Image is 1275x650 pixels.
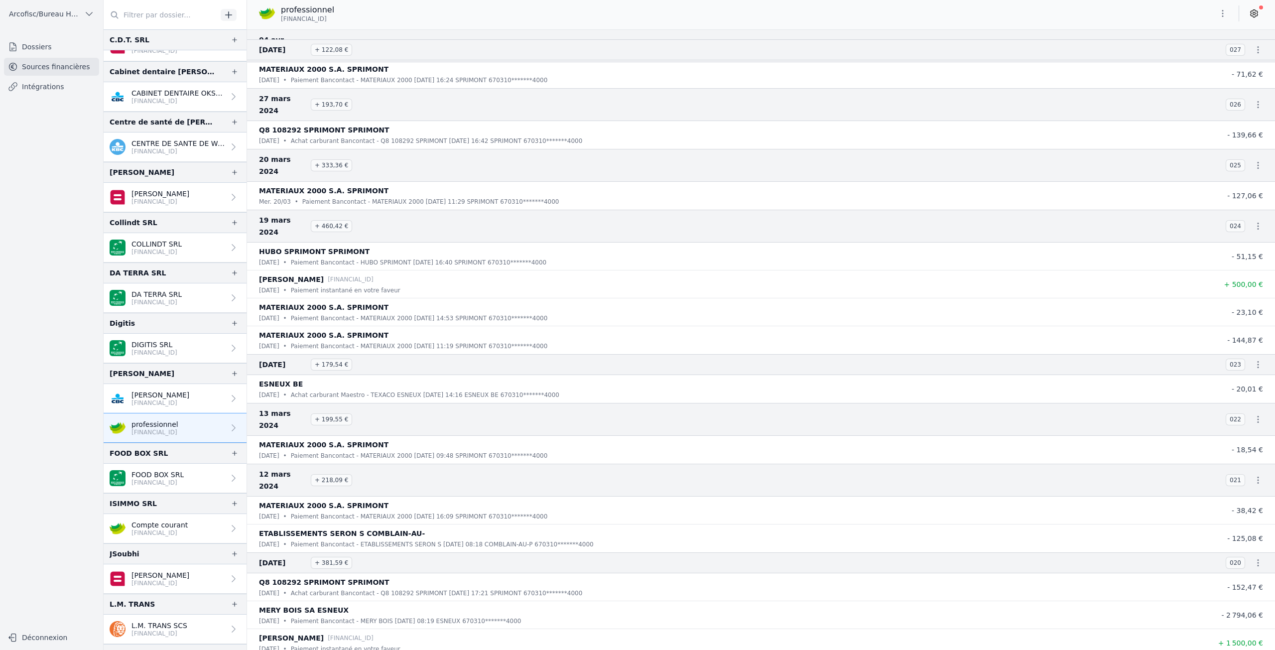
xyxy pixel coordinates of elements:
div: • [283,75,287,85]
p: Paiement Bancontact - HUBO SPRIMONT [DATE] 16:40 SPRIMONT 670310*******4000 [291,258,547,267]
span: + 333,36 € [311,159,352,171]
img: crelan.png [259,5,275,21]
span: 026 [1226,99,1245,111]
div: • [283,136,287,146]
p: professionnel [131,419,178,429]
img: crelan.png [110,420,126,436]
div: ISIMMO SRL [110,498,157,510]
a: Intégrations [4,78,99,96]
span: 020 [1226,557,1245,569]
p: [DATE] [259,539,279,549]
span: + 193,70 € [311,99,352,111]
span: - 38,42 € [1232,507,1263,515]
a: [PERSON_NAME] [FINANCIAL_ID] [104,384,247,413]
span: 025 [1226,159,1245,171]
p: Paiement Bancontact - MERY BOIS [DATE] 08:19 ESNEUX 670310*******4000 [291,616,521,626]
p: Paiement Bancontact - ETABLISSEMENTS SERON S [DATE] 08:18 COMBLAIN-AU-P 670310*******4000 [291,539,594,549]
p: Compte courant [131,520,188,530]
p: COLLINDT SRL [131,239,182,249]
a: Dossiers [4,38,99,56]
span: + 122,08 € [311,44,352,56]
p: [FINANCIAL_ID] [131,529,188,537]
p: [FINANCIAL_ID] [131,579,189,587]
p: ETABLISSEMENTS SERON S COMBLAIN-AU- [259,527,425,539]
div: • [283,616,287,626]
img: belfius-1.png [110,189,126,205]
p: [FINANCIAL_ID] [131,428,178,436]
button: Déconnexion [4,630,99,646]
div: • [295,197,298,207]
p: L.M. TRANS SCS [131,621,187,631]
div: Centre de santé de [PERSON_NAME] ASBL [110,116,215,128]
span: - 23,10 € [1232,308,1263,316]
p: [DATE] [259,136,279,146]
p: ESNEUX BE [259,378,303,390]
span: 20 mars 2024 [259,153,307,177]
a: COLLINDT SRL [FINANCIAL_ID] [104,233,247,262]
p: [DATE] [259,258,279,267]
p: [PERSON_NAME] [131,390,189,400]
p: Paiement Bancontact - MATERIAUX 2000 [DATE] 11:29 SPRIMONT 670310*******4000 [302,197,559,207]
img: CBC_CREGBEBB.png [110,390,126,406]
p: Q8 108292 SPRIMONT SPRIMONT [259,124,389,136]
img: BNP_BE_BUSINESS_GEBABEBB.png [110,240,126,256]
p: MATERIAUX 2000 S.A. SPRIMONT [259,439,388,451]
span: - 152,47 € [1227,583,1263,591]
p: [DATE] [259,390,279,400]
p: CENTRE DE SANTE DE WARZEE ASBL [131,138,225,148]
img: belfius-1.png [110,571,126,587]
img: BNP_BE_BUSINESS_GEBABEBB.png [110,290,126,306]
span: [FINANCIAL_ID] [281,15,327,23]
span: [DATE] [259,557,307,569]
input: Filtrer par dossier... [104,6,217,24]
div: • [283,390,287,400]
p: Achat carburant Maestro - TEXACO ESNEUX [DATE] 14:16 ESNEUX BE 670310*******4000 [291,390,559,400]
div: • [283,313,287,323]
p: [FINANCIAL_ID] [131,198,189,206]
a: [PERSON_NAME] [FINANCIAL_ID] [104,183,247,212]
span: + 381,59 € [311,557,352,569]
p: [FINANCIAL_ID] [328,274,374,284]
p: [DATE] [259,512,279,521]
p: [DATE] [259,75,279,85]
span: Arcofisc/Bureau Haot [9,9,80,19]
a: CENTRE DE SANTE DE WARZEE ASBL [FINANCIAL_ID] [104,132,247,162]
p: DA TERRA SRL [131,289,182,299]
a: professionnel [FINANCIAL_ID] [104,413,247,443]
p: [FINANCIAL_ID] [131,349,177,357]
p: mer. 20/03 [259,197,291,207]
p: [DATE] [259,285,279,295]
a: [PERSON_NAME] [FINANCIAL_ID] [104,564,247,594]
p: [DATE] [259,616,279,626]
span: + 218,09 € [311,474,352,486]
div: • [283,258,287,267]
span: - 139,66 € [1227,131,1263,139]
div: JSoubhi [110,548,139,560]
div: FOOD BOX SRL [110,447,168,459]
p: [FINANCIAL_ID] [131,147,225,155]
p: Paiement Bancontact - MATERIAUX 2000 [DATE] 16:24 SPRIMONT 670310*******4000 [291,75,548,85]
p: Paiement Bancontact - MATERIAUX 2000 [DATE] 11:19 SPRIMONT 670310*******4000 [291,341,548,351]
p: MERY BOIS SA ESNEUX [259,604,349,616]
span: + 179,54 € [311,359,352,371]
div: [PERSON_NAME] [110,368,174,380]
span: 021 [1226,474,1245,486]
div: • [283,285,287,295]
img: ing.png [110,621,126,637]
p: Paiement Bancontact - MATERIAUX 2000 [DATE] 16:09 SPRIMONT 670310*******4000 [291,512,548,521]
p: [FINANCIAL_ID] [131,248,182,256]
p: FOOD BOX SRL [131,470,184,480]
a: Sources financières [4,58,99,76]
a: CABINET DENTAIRE OKSUZ SRL [FINANCIAL_ID] [104,82,247,112]
p: professionnel [281,4,334,16]
p: Achat carburant Bancontact - Q8 108292 SPRIMONT [DATE] 16:42 SPRIMONT 670310*******4000 [291,136,583,146]
p: MATERIAUX 2000 S.A. SPRIMONT [259,185,388,197]
p: HUBO SPRIMONT SPRIMONT [259,246,370,258]
div: C.D.T. SRL [110,34,149,46]
span: 027 [1226,44,1245,56]
p: MATERIAUX 2000 S.A. SPRIMONT [259,500,388,512]
p: Paiement Bancontact - MATERIAUX 2000 [DATE] 14:53 SPRIMONT 670310*******4000 [291,313,548,323]
p: MATERIAUX 2000 S.A. SPRIMONT [259,63,388,75]
img: crelan.png [110,520,126,536]
p: CABINET DENTAIRE OKSUZ SRL [131,88,225,98]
